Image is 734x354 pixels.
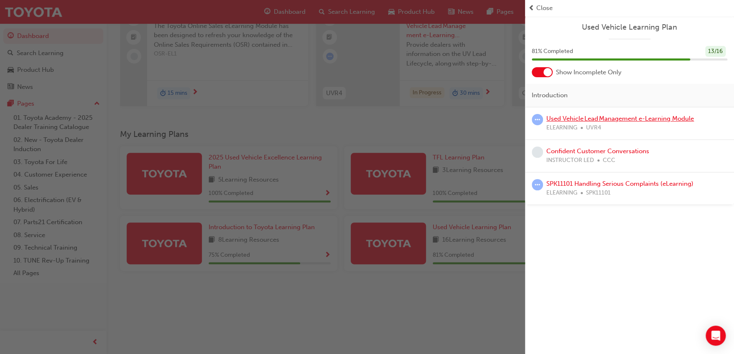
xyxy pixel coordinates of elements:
[532,147,543,158] span: learningRecordVerb_NONE-icon
[528,3,535,13] span: prev-icon
[546,188,577,198] span: ELEARNING
[532,179,543,190] span: learningRecordVerb_ATTEMPT-icon
[532,114,543,125] span: learningRecordVerb_ATTEMPT-icon
[586,188,611,198] span: SPK11101
[546,123,577,133] span: ELEARNING
[546,180,693,187] a: SPK11101 Handling Serious Complaints (eLearning)
[556,68,622,77] span: Show Incomplete Only
[532,47,573,56] span: 81 % Completed
[586,123,601,133] span: UVR4
[546,156,594,165] span: INSTRUCTOR LED
[528,3,731,13] button: prev-iconClose
[705,46,726,57] div: 13 / 16
[536,3,553,13] span: Close
[603,156,615,165] span: CCC
[532,23,727,32] a: Used Vehicle Learning Plan
[532,91,568,100] span: Introduction
[706,326,726,346] div: Open Intercom Messenger
[546,115,694,122] a: Used Vehicle Lead Management e-Learning Module
[546,147,649,155] a: Confident Customer Conversations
